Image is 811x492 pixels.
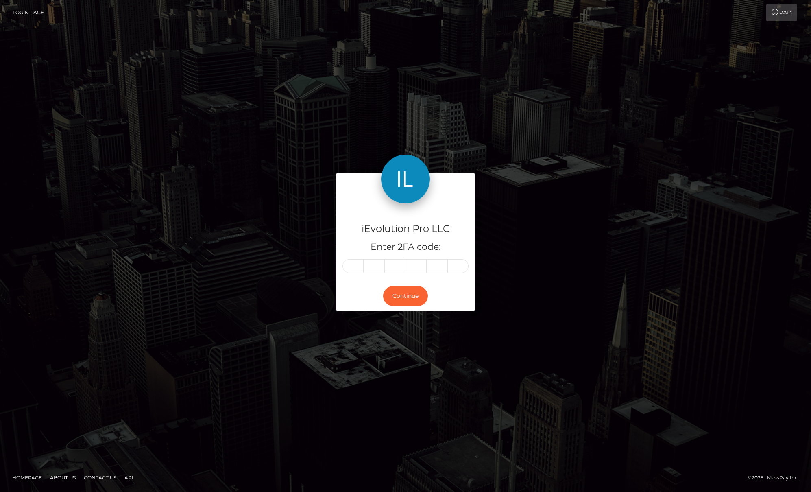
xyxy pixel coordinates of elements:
a: Login [766,4,797,21]
h4: iEvolution Pro LLC [342,222,469,236]
img: iEvolution Pro LLC [381,155,430,203]
button: Continue [383,286,428,306]
h5: Enter 2FA code: [342,241,469,254]
a: API [121,471,137,484]
a: About Us [47,471,79,484]
div: © 2025 , MassPay Inc. [748,473,805,482]
a: Contact Us [81,471,120,484]
a: Homepage [9,471,45,484]
a: Login Page [13,4,44,21]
